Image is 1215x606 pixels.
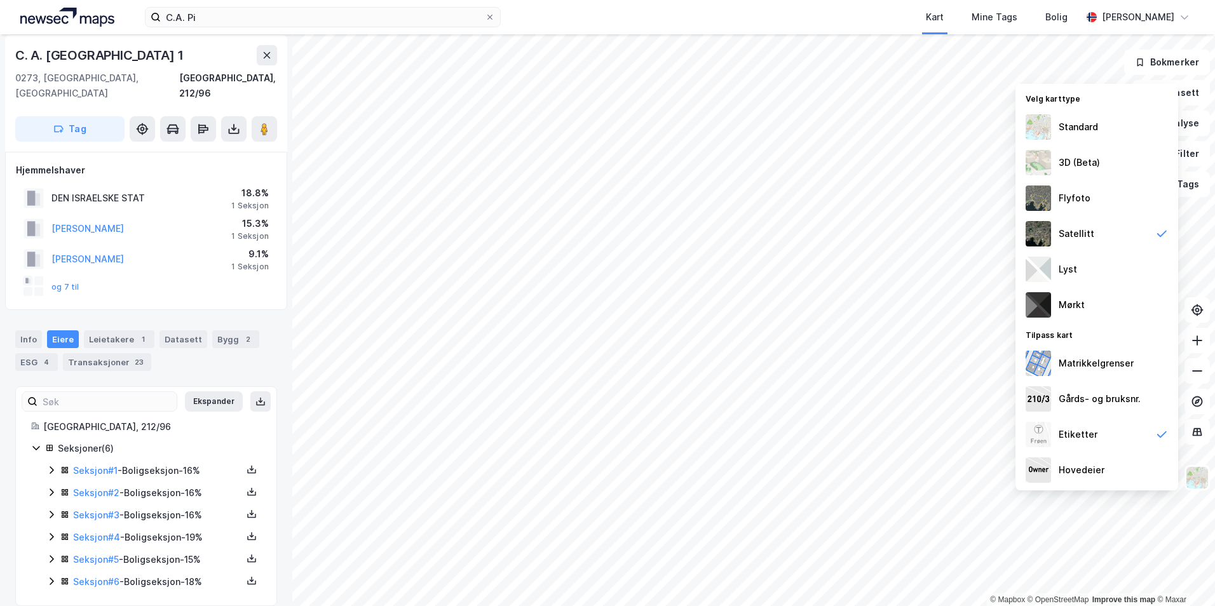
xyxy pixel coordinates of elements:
[73,463,242,478] div: - Boligseksjon - 16%
[1151,172,1210,197] button: Tags
[1059,297,1085,313] div: Mørkt
[20,8,114,27] img: logo.a4113a55bc3d86da70a041830d287a7e.svg
[1124,50,1210,75] button: Bokmerker
[137,333,149,346] div: 1
[212,330,259,348] div: Bygg
[1102,10,1174,25] div: [PERSON_NAME]
[1045,10,1068,25] div: Bolig
[58,441,261,456] div: Seksjoner ( 6 )
[161,8,485,27] input: Søk på adresse, matrikkel, gårdeiere, leietakere eller personer
[990,595,1025,604] a: Mapbox
[1059,119,1098,135] div: Standard
[1026,386,1051,412] img: cadastreKeys.547ab17ec502f5a4ef2b.jpeg
[185,391,243,412] button: Ekspander
[179,71,277,101] div: [GEOGRAPHIC_DATA], 212/96
[73,509,119,520] a: Seksjon#3
[16,163,276,178] div: Hjemmelshaver
[231,216,269,231] div: 15.3%
[15,45,186,65] div: C. A. [GEOGRAPHIC_DATA] 1
[73,487,119,498] a: Seksjon#2
[1059,262,1077,277] div: Lyst
[15,71,179,101] div: 0273, [GEOGRAPHIC_DATA], [GEOGRAPHIC_DATA]
[73,530,242,545] div: - Boligseksjon - 19%
[73,552,242,567] div: - Boligseksjon - 15%
[1059,191,1090,206] div: Flyfoto
[73,485,242,501] div: - Boligseksjon - 16%
[1026,292,1051,318] img: nCdM7BzjoCAAAAAElFTkSuQmCC
[51,191,145,206] div: DEN ISRAELSKE STAT
[231,262,269,272] div: 1 Seksjon
[160,330,207,348] div: Datasett
[1028,595,1089,604] a: OpenStreetMap
[132,356,146,368] div: 23
[1059,226,1094,241] div: Satellitt
[1026,150,1051,175] img: Z
[231,231,269,241] div: 1 Seksjon
[241,333,254,346] div: 2
[15,353,58,371] div: ESG
[231,246,269,262] div: 9.1%
[15,330,42,348] div: Info
[1059,356,1134,371] div: Matrikkelgrenser
[73,574,242,589] div: - Boligseksjon - 18%
[15,116,125,142] button: Tag
[1015,323,1178,346] div: Tilpass kart
[43,419,261,434] div: [GEOGRAPHIC_DATA], 212/96
[73,576,119,587] a: Seksjon#6
[1059,155,1100,170] div: 3D (Beta)
[1015,86,1178,109] div: Velg karttype
[1185,466,1209,490] img: Z
[73,508,242,523] div: - Boligseksjon - 16%
[1026,221,1051,246] img: 9k=
[926,10,944,25] div: Kart
[231,201,269,211] div: 1 Seksjon
[1026,257,1051,282] img: luj3wr1y2y3+OchiMxRmMxRlscgabnMEmZ7DJGWxyBpucwSZnsMkZbHIGm5zBJmewyRlscgabnMEmZ7DJGWxyBpucwSZnsMkZ...
[231,185,269,201] div: 18.8%
[1149,141,1210,166] button: Filter
[1059,391,1141,407] div: Gårds- og bruksnr.
[1092,595,1155,604] a: Improve this map
[73,465,118,476] a: Seksjon#1
[1151,545,1215,606] iframe: Chat Widget
[84,330,154,348] div: Leietakere
[1026,457,1051,483] img: majorOwner.b5e170eddb5c04bfeeff.jpeg
[1059,462,1104,478] div: Hovedeier
[63,353,151,371] div: Transaksjoner
[37,392,177,411] input: Søk
[1026,185,1051,211] img: Z
[47,330,79,348] div: Eiere
[1026,114,1051,140] img: Z
[972,10,1017,25] div: Mine Tags
[40,356,53,368] div: 4
[73,554,119,565] a: Seksjon#5
[1026,351,1051,376] img: cadastreBorders.cfe08de4b5ddd52a10de.jpeg
[1026,422,1051,447] img: Z
[1132,80,1210,105] button: Datasett
[1059,427,1097,442] div: Etiketter
[73,532,120,542] a: Seksjon#4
